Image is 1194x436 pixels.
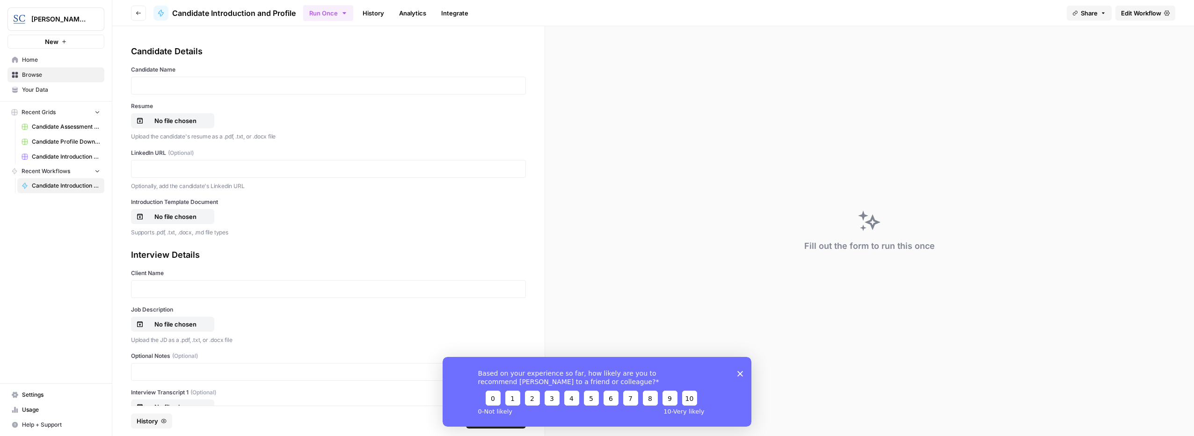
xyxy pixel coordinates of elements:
p: No file chosen [146,402,205,412]
a: Usage [7,402,104,417]
span: Home [22,56,100,64]
button: History [131,414,172,429]
label: LinkedIn URL [131,149,526,157]
label: Interview Transcript 1 [131,388,526,397]
span: Edit Workflow [1121,8,1161,18]
a: Settings [7,387,104,402]
a: Browse [7,67,104,82]
span: (Optional) [190,388,216,397]
a: Candidate Profile Download Sheet [17,134,104,149]
label: Introduction Template Document [131,198,526,206]
span: Candidate Profile Download Sheet [32,138,100,146]
span: (Optional) [168,149,194,157]
p: No file chosen [146,116,205,125]
span: (Optional) [172,352,198,360]
p: Upload the candidate's resume as a .pdf, .txt, or .docx file [131,132,526,141]
a: Integrate [436,6,474,21]
span: Recent Grids [22,108,56,116]
span: History [137,416,158,426]
button: Recent Grids [7,105,104,119]
span: Candidate Assessment Download Sheet [32,123,100,131]
button: Help + Support [7,417,104,432]
a: Candidate Assessment Download Sheet [17,119,104,134]
button: No file chosen [131,317,214,332]
p: No file chosen [146,212,205,221]
button: Recent Workflows [7,164,104,178]
span: Settings [22,391,100,399]
span: Candidate Introduction and Profile [32,182,100,190]
label: Resume [131,102,526,110]
label: Candidate Name [131,65,526,74]
img: Stanton Chase Nashville Logo [11,11,28,28]
span: [PERSON_NAME] [GEOGRAPHIC_DATA] [31,15,88,24]
p: Upload the JD as a .pdf, .txt, or .docx file [131,335,526,345]
span: Candidate Introduction Download Sheet [32,153,100,161]
div: Candidate Details [131,45,526,58]
span: Recent Workflows [22,167,70,175]
a: Edit Workflow [1115,6,1175,21]
button: Workspace: Stanton Chase Nashville [7,7,104,31]
button: No file chosen [131,400,214,414]
button: No file chosen [131,209,214,224]
label: Client Name [131,269,526,277]
span: Share [1081,8,1098,18]
button: New [7,35,104,49]
a: Candidate Introduction and Profile [17,178,104,193]
p: Optionally, add the candidate's Linkedin URL [131,182,526,191]
span: New [45,37,58,46]
button: Run Once [303,5,353,21]
span: Help + Support [22,421,100,429]
a: Your Data [7,82,104,97]
span: Usage [22,406,100,414]
a: Analytics [393,6,432,21]
a: Candidate Introduction and Profile [153,6,296,21]
div: Interview Details [131,248,526,262]
a: Candidate Introduction Download Sheet [17,149,104,164]
a: History [357,6,390,21]
span: Browse [22,71,100,79]
label: Job Description [131,305,526,314]
span: Your Data [22,86,100,94]
span: Candidate Introduction and Profile [172,7,296,19]
p: No file chosen [146,320,205,329]
button: No file chosen [131,113,214,128]
div: Fill out the form to run this once [804,240,935,253]
iframe: Survey from AirOps [443,357,751,427]
a: Home [7,52,104,67]
p: Supports .pdf, .txt, .docx, .md file types [131,228,526,237]
label: Optional Notes [131,352,526,360]
button: Share [1067,6,1112,21]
